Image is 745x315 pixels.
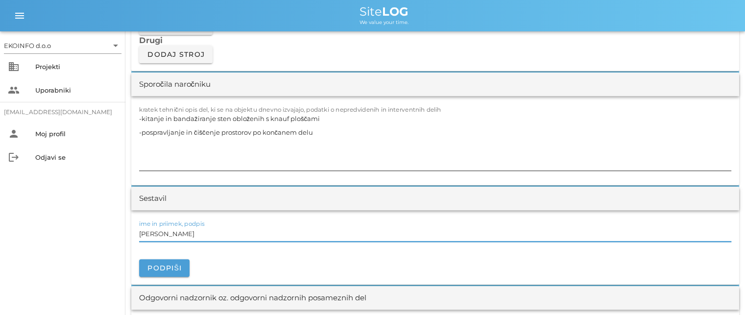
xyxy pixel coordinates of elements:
i: people [8,84,20,96]
i: arrow_drop_down [110,40,121,51]
div: Odgovorni nadzornik oz. odgovorni nadzornih posameznih del [139,292,366,304]
label: kratek tehnični opis del, ki se na objektu dnevno izvajajo, podatki o nepredvidenih in interventn... [139,106,441,113]
div: Odjavi se [35,153,118,161]
b: LOG [382,4,409,19]
span: We value your time. [360,19,409,25]
i: business [8,61,20,73]
div: EKOINFO d.o.o [4,38,121,53]
label: ime in priimek, podpis [139,220,205,227]
iframe: Chat Widget [696,268,745,315]
span: Dodaj stroj [147,50,205,59]
i: person [8,128,20,140]
div: Sestavil [139,193,167,204]
div: Pripomoček za klepet [696,268,745,315]
button: Podpiši [139,259,190,277]
div: Projekti [35,63,118,71]
div: Moj profil [35,130,118,138]
div: Uporabniki [35,86,118,94]
i: menu [14,10,25,22]
button: Dodaj stroj [139,46,213,63]
div: EKOINFO d.o.o [4,41,51,50]
div: Sporočila naročniku [139,79,211,90]
span: Podpiši [147,264,182,272]
h3: Drugi [139,35,731,46]
i: logout [8,151,20,163]
span: Site [360,4,409,19]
